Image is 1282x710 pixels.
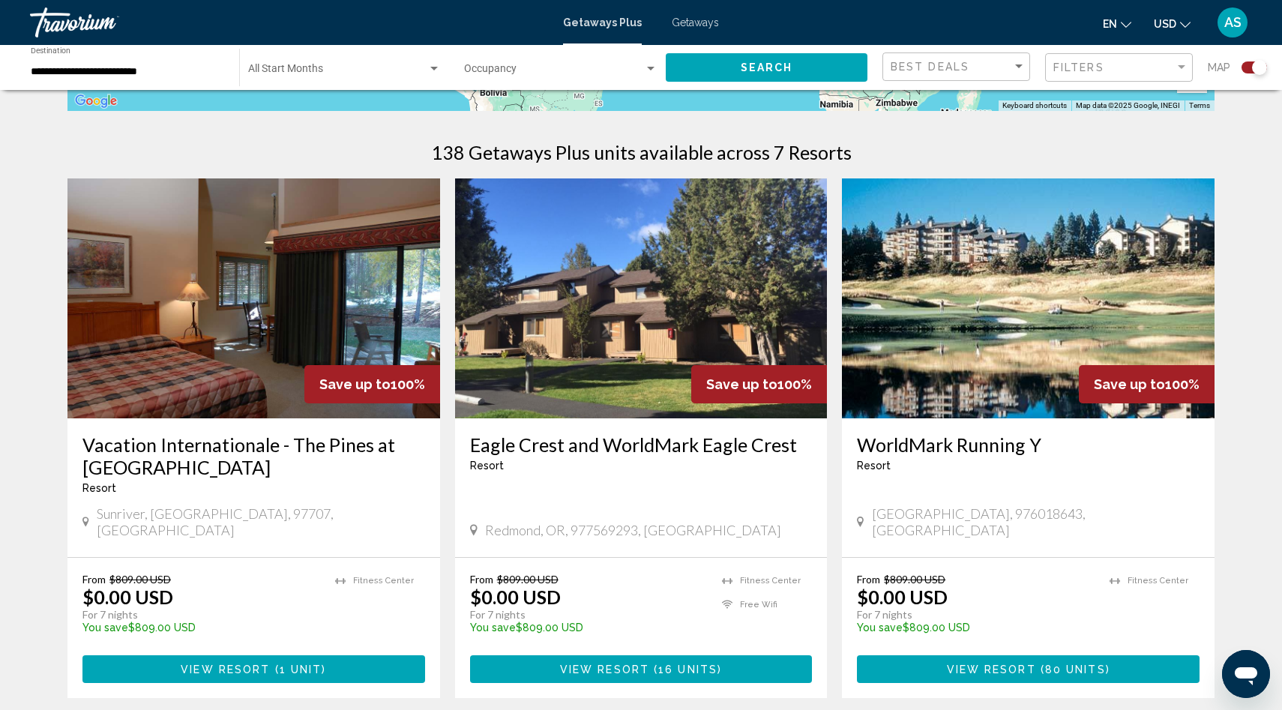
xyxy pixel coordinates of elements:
[857,460,891,472] span: Resort
[67,178,440,418] img: ii_tpn4.jpg
[857,573,880,586] span: From
[1213,7,1252,38] button: User Menu
[270,664,326,676] span: ( )
[872,505,1200,538] span: [GEOGRAPHIC_DATA], 976018643, [GEOGRAPHIC_DATA]
[82,608,320,622] p: For 7 nights
[1154,18,1176,30] span: USD
[470,622,516,634] span: You save
[891,61,1026,73] mat-select: Sort by
[82,482,116,494] span: Resort
[560,664,649,676] span: View Resort
[884,573,945,586] span: $809.00 USD
[30,7,548,37] a: Travorium
[891,61,969,73] span: Best Deals
[109,573,171,586] span: $809.00 USD
[1045,664,1106,676] span: 80 units
[82,433,425,478] a: Vacation Internationale - The Pines at [GEOGRAPHIC_DATA]
[470,622,708,634] p: $809.00 USD
[470,586,561,608] p: $0.00 USD
[280,664,322,676] span: 1 unit
[741,62,793,74] span: Search
[857,433,1200,456] a: WorldMark Running Y
[470,433,813,456] a: Eagle Crest and WorldMark Eagle Crest
[857,622,903,634] span: You save
[82,655,425,683] button: View Resort(1 unit)
[485,522,781,538] span: Redmond, OR, 977569293, [GEOGRAPHIC_DATA]
[666,53,867,81] button: Search
[947,664,1036,676] span: View Resort
[455,178,828,418] img: ii_ecr1.jpg
[857,608,1095,622] p: For 7 nights
[706,376,777,392] span: Save up to
[857,586,948,608] p: $0.00 USD
[1045,52,1193,83] button: Filter
[1079,365,1215,403] div: 100%
[1222,650,1270,698] iframe: Button to launch messaging window
[431,141,852,163] h1: 138 Getaways Plus units available across 7 Resorts
[97,505,425,538] span: Sunriver, [GEOGRAPHIC_DATA], 97707, [GEOGRAPHIC_DATA]
[1103,18,1117,30] span: en
[1036,664,1110,676] span: ( )
[181,664,270,676] span: View Resort
[1208,57,1230,78] span: Map
[470,608,708,622] p: For 7 nights
[1094,376,1165,392] span: Save up to
[82,586,173,608] p: $0.00 USD
[658,664,717,676] span: 16 units
[1002,100,1067,111] button: Keyboard shortcuts
[71,91,121,111] img: Google
[649,664,722,676] span: ( )
[71,91,121,111] a: Open this area in Google Maps (opens a new window)
[470,573,493,586] span: From
[563,16,642,28] a: Getaways Plus
[1053,61,1104,73] span: Filters
[82,622,320,634] p: $809.00 USD
[82,622,128,634] span: You save
[1154,13,1191,34] button: Change currency
[1076,101,1180,109] span: Map data ©2025 Google, INEGI
[857,655,1200,683] button: View Resort(80 units)
[1103,13,1131,34] button: Change language
[740,576,801,586] span: Fitness Center
[1189,101,1210,109] a: Terms
[353,576,414,586] span: Fitness Center
[1224,15,1242,30] span: AS
[691,365,827,403] div: 100%
[1128,576,1188,586] span: Fitness Center
[470,460,504,472] span: Resort
[82,573,106,586] span: From
[470,655,813,683] button: View Resort(16 units)
[842,178,1215,418] img: ii_wkf1.jpg
[857,622,1095,634] p: $809.00 USD
[740,600,777,610] span: Free Wifi
[304,365,440,403] div: 100%
[319,376,391,392] span: Save up to
[672,16,719,28] a: Getaways
[497,573,559,586] span: $809.00 USD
